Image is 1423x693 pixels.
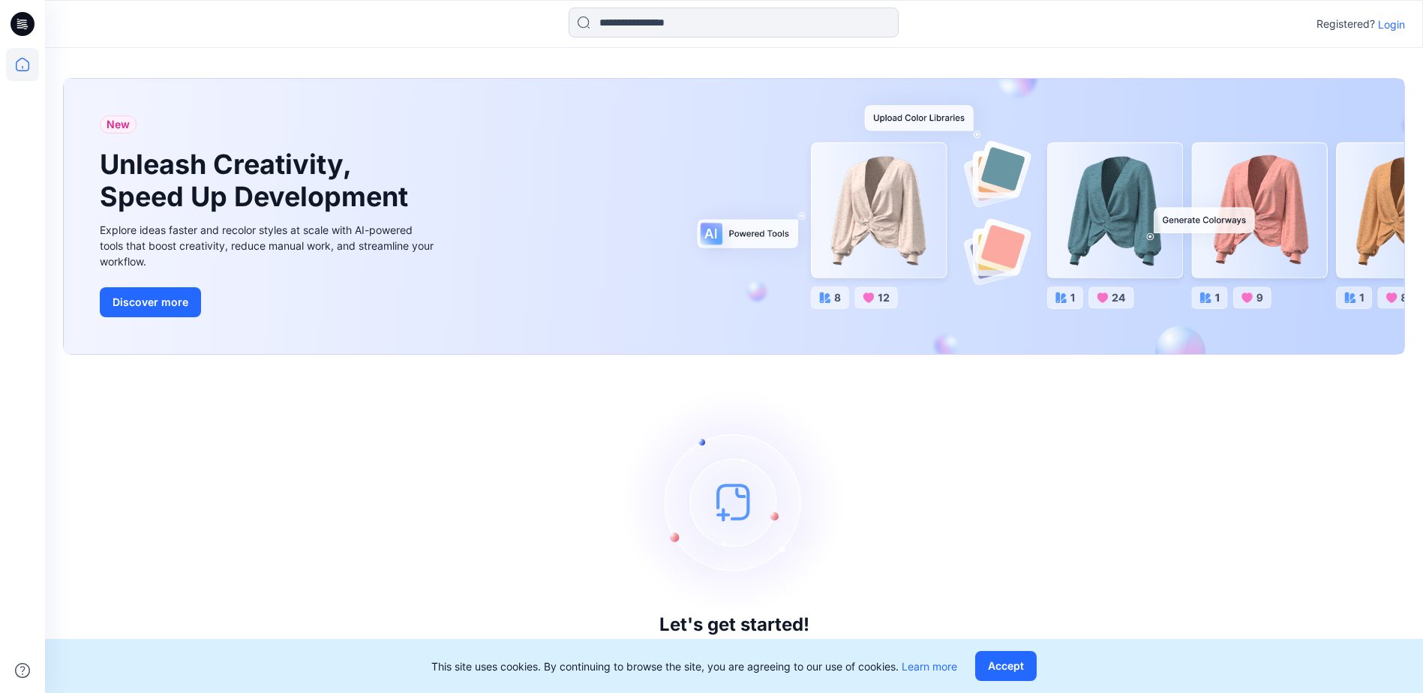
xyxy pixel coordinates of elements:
img: empty-state-image.svg [622,389,847,614]
button: Discover more [100,287,201,317]
p: Registered? [1316,15,1375,33]
p: This site uses cookies. By continuing to browse the site, you are agreeing to our use of cookies. [431,658,957,674]
h1: Unleash Creativity, Speed Up Development [100,148,415,213]
h3: Let's get started! [659,614,809,635]
div: Explore ideas faster and recolor styles at scale with AI-powered tools that boost creativity, red... [100,222,437,269]
span: New [107,115,130,133]
p: Login [1378,16,1405,32]
a: Learn more [902,660,957,673]
button: Accept [975,651,1037,681]
a: Discover more [100,287,437,317]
